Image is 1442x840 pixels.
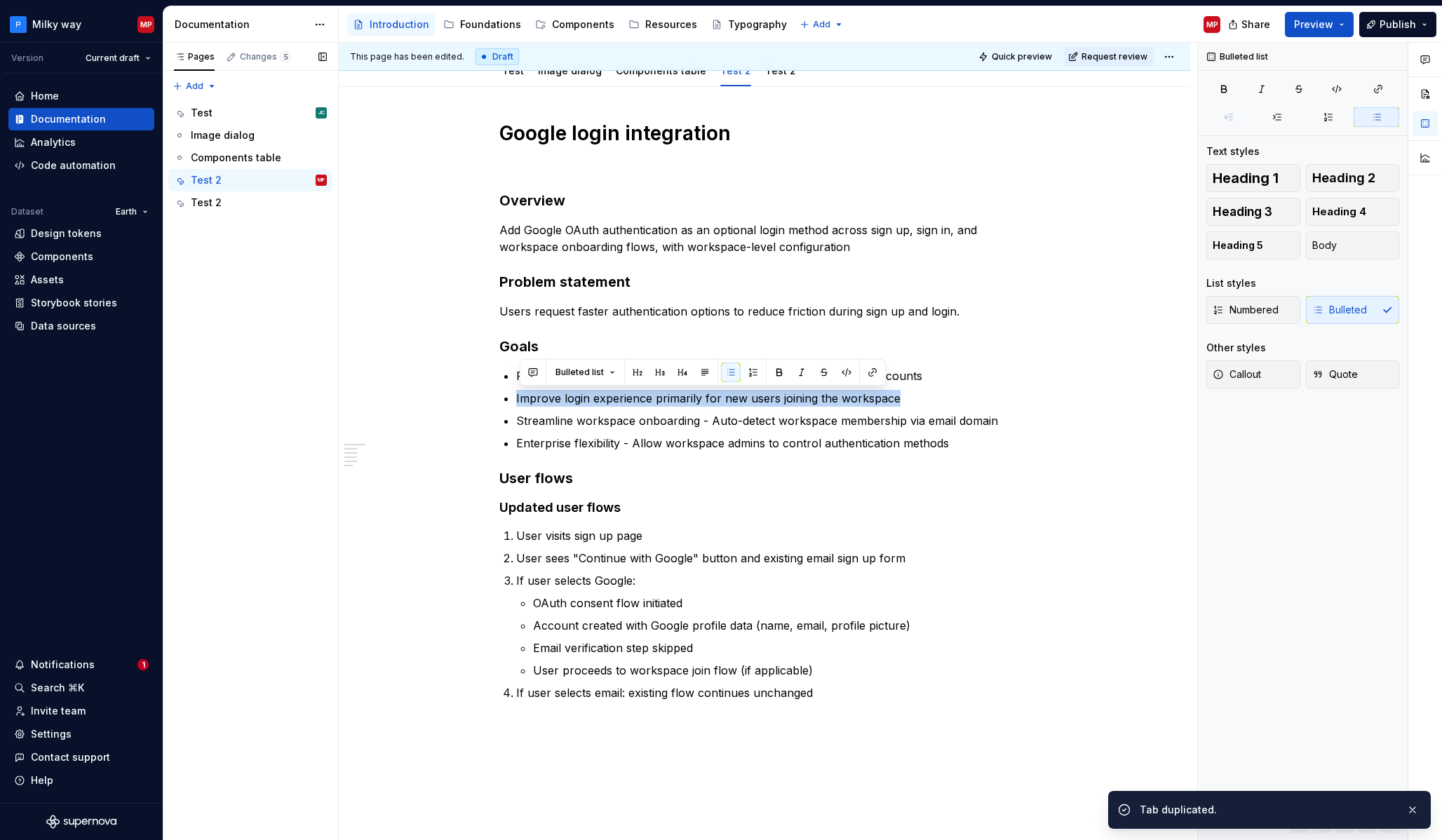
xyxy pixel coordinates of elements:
[8,154,154,177] a: Code automation
[31,89,59,103] div: Home
[137,659,149,670] span: 1
[31,296,117,310] div: Storybook stories
[8,222,154,245] a: Design tokens
[533,617,1030,634] p: Account created with Google profile data (name, email, profile picture)
[8,131,154,154] a: Analytics
[1213,303,1279,317] span: Numbered
[116,206,137,217] span: Earth
[350,51,464,62] span: This page has been edited.
[8,746,154,768] button: Contact support
[11,53,43,64] div: Version
[1206,360,1300,388] button: Callout
[168,147,332,169] a: Components table
[438,13,527,36] a: Foundations
[1206,276,1256,290] div: List styles
[533,595,1030,611] p: OAuth consent flow initiated
[46,815,116,829] svg: Supernova Logo
[499,121,731,145] strong: Google login integration
[31,250,93,264] div: Components
[347,11,793,39] div: Page tree
[11,206,43,217] div: Dataset
[31,273,64,287] div: Assets
[31,658,95,672] div: Notifications
[168,76,221,96] button: Add
[555,367,604,378] span: Bulleted list
[1285,12,1354,37] button: Preview
[1206,198,1300,226] button: Heading 3
[974,47,1058,67] button: Quick preview
[1206,341,1266,355] div: Other styles
[499,273,631,290] strong: Problem statement
[168,191,332,214] a: Test 2
[1213,238,1263,252] span: Heading 5
[1213,171,1279,185] span: Heading 1
[813,19,830,30] span: Add
[79,48,157,68] button: Current draft
[1312,367,1358,381] span: Quote
[516,550,1030,567] p: User sees "Continue with Google" button and existing email sign up form
[8,723,154,745] a: Settings
[31,226,102,241] div: Design tokens
[1312,171,1375,185] span: Heading 2
[1206,231,1300,259] button: Heading 5
[516,435,1030,452] p: Enterprise flexibility - Allow workspace admins to control authentication methods
[8,85,154,107] a: Home
[1206,164,1300,192] button: Heading 1
[240,51,291,62] div: Changes
[1306,164,1400,192] button: Heading 2
[499,222,1030,255] p: Add Google OAuth authentication as an optional login method across sign up, sign in, and workspac...
[1241,18,1270,32] span: Share
[8,108,154,130] a: Documentation
[168,102,332,124] a: TestJC
[347,13,435,36] a: Introduction
[992,51,1052,62] span: Quick preview
[8,653,154,676] button: Notifications1
[8,315,154,337] a: Data sources
[31,158,116,172] div: Code automation
[8,245,154,268] a: Components
[516,390,1030,407] p: Improve login experience primarily for new users joining the workspace
[460,18,521,32] div: Foundations
[516,572,1030,589] p: If user selects Google:
[533,639,1030,656] p: Email verification step skipped
[1294,18,1333,32] span: Preview
[1206,296,1300,324] button: Numbered
[174,51,215,62] div: Pages
[533,662,1030,679] p: User proceeds to workspace join flow (if applicable)
[516,684,1030,701] p: If user selects email: existing flow continues unchanged
[31,773,53,787] div: Help
[318,173,325,187] div: MP
[191,196,222,210] div: Test 2
[168,169,332,191] a: Test 2MP
[8,700,154,722] a: Invite team
[499,470,573,487] strong: User flows
[1206,144,1260,158] div: Text styles
[10,16,27,33] img: c97f65f9-ff88-476c-bb7c-05e86b525b5e.png
[1221,12,1279,37] button: Share
[1206,19,1218,30] div: MP
[3,9,160,39] button: Milky wayMP
[280,51,291,62] span: 5
[499,338,539,355] strong: Goals
[516,527,1030,544] p: User visits sign up page
[1312,238,1337,252] span: Body
[1306,360,1400,388] button: Quote
[31,727,72,741] div: Settings
[140,19,152,30] div: MP
[1064,47,1154,67] button: Request review
[191,151,281,165] div: Components table
[191,106,213,120] div: Test
[31,135,76,149] div: Analytics
[8,769,154,792] button: Help
[191,173,222,187] div: Test 2
[168,124,332,147] a: Image dialog
[1306,231,1400,259] button: Body
[476,48,519,65] div: Draft
[706,13,793,36] a: Typography
[318,106,325,120] div: JC
[86,53,140,64] span: Current draft
[31,750,110,764] div: Contact support
[31,681,84,695] div: Search ⌘K
[715,55,757,85] div: Test 2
